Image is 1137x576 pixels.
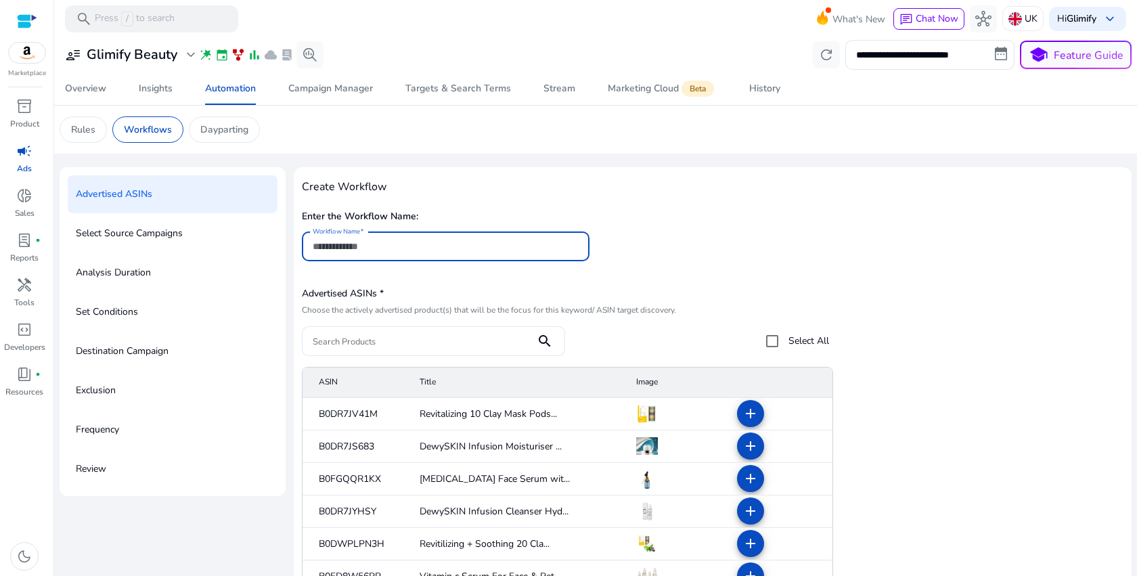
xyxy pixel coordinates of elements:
[288,84,373,93] div: Campaign Manager
[205,84,256,93] div: Automation
[303,430,409,463] mat-cell: B0DR7JS683
[636,403,658,424] img: Revitalizing 10 Clay Mask Pods – Avocado, Dead Sea, Tea Tree, Turmeric & 24K Gold – Detoxifying, ...
[183,47,199,63] span: expand_more
[303,398,409,430] mat-cell: B0DR7JV41M
[15,207,35,219] p: Sales
[95,12,175,26] p: Press to search
[1102,11,1118,27] span: keyboard_arrow_down
[636,500,658,522] img: DewySKIN Infusion Cleanser Hydrating Facial Cleanser with 5% Hyaluronic Acid, Gentle Makeup Remov...
[16,232,32,248] span: lab_profile
[199,48,213,62] span: wand_stars
[786,334,829,348] label: Select All
[10,252,39,264] p: Reports
[76,301,138,323] p: Set Conditions
[1020,41,1132,69] button: schoolFeature Guide
[832,7,885,31] span: What's New
[280,48,294,62] span: lab_profile
[16,98,32,114] span: inventory_2
[682,81,714,97] span: Beta
[76,262,151,284] p: Analysis Duration
[1057,14,1096,24] p: Hi
[742,405,759,422] mat-icon: add
[975,11,991,27] span: hub
[1008,12,1022,26] img: uk.svg
[742,535,759,552] mat-icon: add
[303,463,409,495] mat-cell: B0FGQQR1KX
[76,223,183,244] p: Select Source Campaigns
[10,118,39,130] p: Product
[16,187,32,204] span: donut_small
[248,48,261,62] span: bar_chart
[1029,45,1048,65] span: school
[742,503,759,519] mat-icon: add
[409,398,625,430] mat-cell: Revitalizing 10 Clay Mask Pods...
[35,372,41,377] span: fiber_manual_record
[409,368,625,398] mat-header-cell: Title
[636,533,658,554] img: Revitilizing + Soothing 20 Clay Mask Pods
[121,12,133,26] span: /
[215,48,229,62] span: event
[813,41,840,68] button: refresh
[302,305,830,315] p: Choose the actively advertised product(s) that will be the focus for this keyword/ ASIN target di...
[636,435,658,457] img: DewySKIN Infusion Moisturiser with 5% Hyaluronic Acid, Shea Butter & Licorice – Hydrating Face Cr...
[916,12,958,25] span: Chat Now
[302,288,830,300] h5: Advertised ASINs *
[899,13,913,26] span: chat
[543,84,575,93] div: Stream
[17,162,32,175] p: Ads
[5,386,43,398] p: Resources
[893,8,964,30] button: chatChat Now
[1054,47,1123,64] p: Feature Guide
[818,47,834,63] span: refresh
[139,84,173,93] div: Insights
[264,48,277,62] span: cloud
[302,181,1123,194] h4: Create Workflow
[65,47,81,63] span: user_attributes
[409,430,625,463] mat-cell: DewySKIN Infusion Moisturiser ...
[303,368,409,398] mat-header-cell: ASIN
[313,227,361,236] mat-label: Workflow Name
[35,238,41,243] span: fiber_manual_record
[76,183,152,205] p: Advertised ASINs
[16,143,32,159] span: campaign
[529,333,561,349] mat-icon: search
[749,84,780,93] div: History
[16,366,32,382] span: book_4
[970,5,997,32] button: hub
[409,463,625,495] mat-cell: [MEDICAL_DATA] Face Serum wit...
[608,83,717,94] div: Marketing Cloud
[16,548,32,564] span: dark_mode
[76,419,119,441] p: Frequency
[302,211,1123,223] h5: Enter the Workflow Name:
[76,380,116,401] p: Exclusion
[65,84,106,93] div: Overview
[8,68,46,79] p: Marketplace
[16,277,32,293] span: handyman
[1067,12,1096,25] b: Glimify
[1025,7,1038,30] p: UK
[231,48,245,62] span: family_history
[302,47,318,63] span: search_insights
[4,341,45,353] p: Developers
[296,41,324,68] button: search_insights
[303,495,409,528] mat-cell: B0DR7JYHSY
[303,528,409,560] mat-cell: B0DWPLPN3H
[71,123,95,137] p: Rules
[16,322,32,338] span: code_blocks
[405,84,511,93] div: Targets & Search Terms
[9,43,45,63] img: amazon.svg
[76,340,169,362] p: Destination Campaign
[742,470,759,487] mat-icon: add
[200,123,248,137] p: Dayparting
[742,438,759,454] mat-icon: add
[76,458,106,480] p: Review
[409,495,625,528] mat-cell: DewySKIN Infusion Cleanser Hyd...
[76,11,92,27] span: search
[124,123,172,137] p: Workflows
[636,468,658,489] img: Hyaluronic Acid Face Serum with Aloe & Panthenol | Deep Hydration & Plumping Facial Serum | Multi...
[14,296,35,309] p: Tools
[625,368,726,398] mat-header-cell: Image
[87,47,177,63] h3: Glimify Beauty
[409,528,625,560] mat-cell: Revitilizing + Soothing 20 Cla...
